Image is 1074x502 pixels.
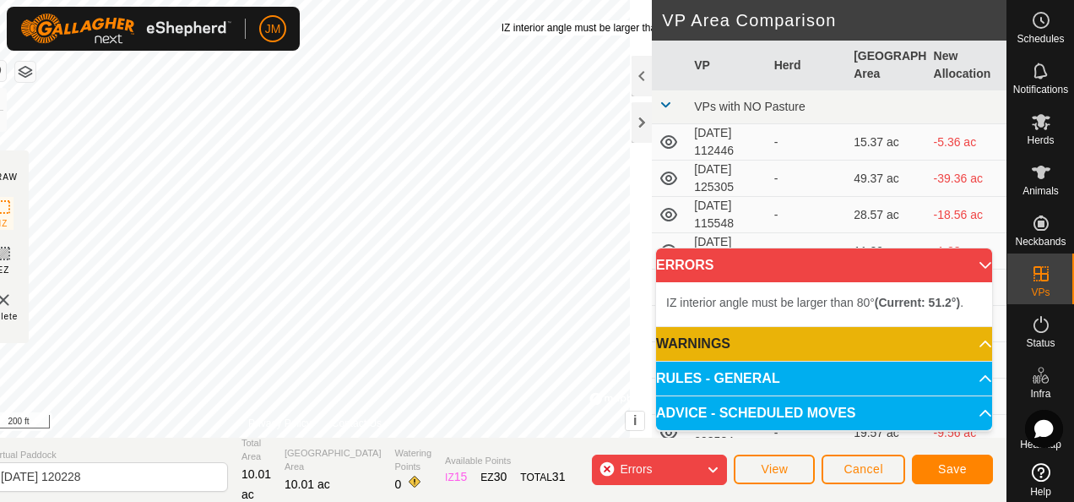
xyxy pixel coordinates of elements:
[843,462,883,476] span: Cancel
[620,462,652,476] span: Errors
[656,407,855,420] span: ADVICE - SCHEDULED MOVES
[332,416,382,431] a: Contact Us
[494,470,507,483] span: 30
[774,243,840,260] div: -
[687,124,767,161] td: [DATE] 112446
[847,124,926,161] td: 15.37 ac
[912,455,993,484] button: Save
[502,20,757,35] div: IZ interior angle must be larger than 80° .
[265,20,281,38] span: JM
[687,233,767,270] td: [DATE] 231644
[445,468,467,486] div: IZ
[445,454,565,468] span: Available Points
[847,197,926,233] td: 28.57 ac
[1013,85,1068,95] span: Notifications
[774,424,840,442] div: -
[761,462,788,476] span: View
[687,197,767,233] td: [DATE] 115548
[927,197,1006,233] td: -18.56 ac
[656,337,730,351] span: WARNINGS
[241,436,271,464] span: Total Area
[1026,338,1055,348] span: Status
[626,412,644,430] button: i
[241,467,271,501] span: 10.01 ac
[1030,487,1051,497] span: Help
[633,413,637,428] span: i
[734,455,815,484] button: View
[927,161,1006,197] td: -39.36 ac
[395,446,432,474] span: Watering Points
[656,396,992,430] p-accordion-header: ADVICE - SCHEDULED MOVES
[656,282,992,326] p-accordion-content: ERRORS
[774,134,840,151] div: -
[656,327,992,361] p-accordion-header: WARNINGS
[656,362,992,396] p-accordion-header: RULES - GENERAL
[1030,389,1050,399] span: Infra
[666,296,963,309] span: IZ interior angle must be larger than 80° .
[1027,135,1054,145] span: Herds
[285,446,382,474] span: [GEOGRAPHIC_DATA] Area
[687,41,767,90] th: VP
[1031,287,1050,297] span: VPs
[847,233,926,270] td: 11.29 ac
[656,259,713,272] span: ERRORS
[694,100,805,113] span: VPs with NO Pasture
[847,161,926,197] td: 49.37 ac
[552,470,566,483] span: 31
[662,10,1006,30] h2: VP Area Comparison
[768,41,847,90] th: Herd
[1022,186,1059,196] span: Animals
[927,41,1006,90] th: New Allocation
[248,416,312,431] a: Privacy Policy
[15,62,35,82] button: Map Layers
[774,206,840,224] div: -
[454,470,468,483] span: 15
[847,415,926,451] td: 19.57 ac
[774,170,840,188] div: -
[847,41,926,90] th: [GEOGRAPHIC_DATA] Area
[927,233,1006,270] td: -1.28 ac
[480,468,507,486] div: EZ
[656,248,992,282] p-accordion-header: ERRORS
[687,161,767,197] td: [DATE] 125305
[1015,237,1066,247] span: Neckbands
[822,455,905,484] button: Cancel
[1017,34,1064,44] span: Schedules
[687,415,767,451] td: [DATE] 093534
[395,477,402,491] span: 0
[285,477,330,491] span: 10.01 ac
[927,124,1006,161] td: -5.36 ac
[520,468,565,486] div: TOTAL
[1020,439,1061,450] span: Heatmap
[656,372,780,385] span: RULES - GENERAL
[20,14,231,44] img: Gallagher Logo
[875,296,960,309] b: (Current: 51.2°)
[927,415,1006,451] td: -9.56 ac
[938,462,967,476] span: Save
